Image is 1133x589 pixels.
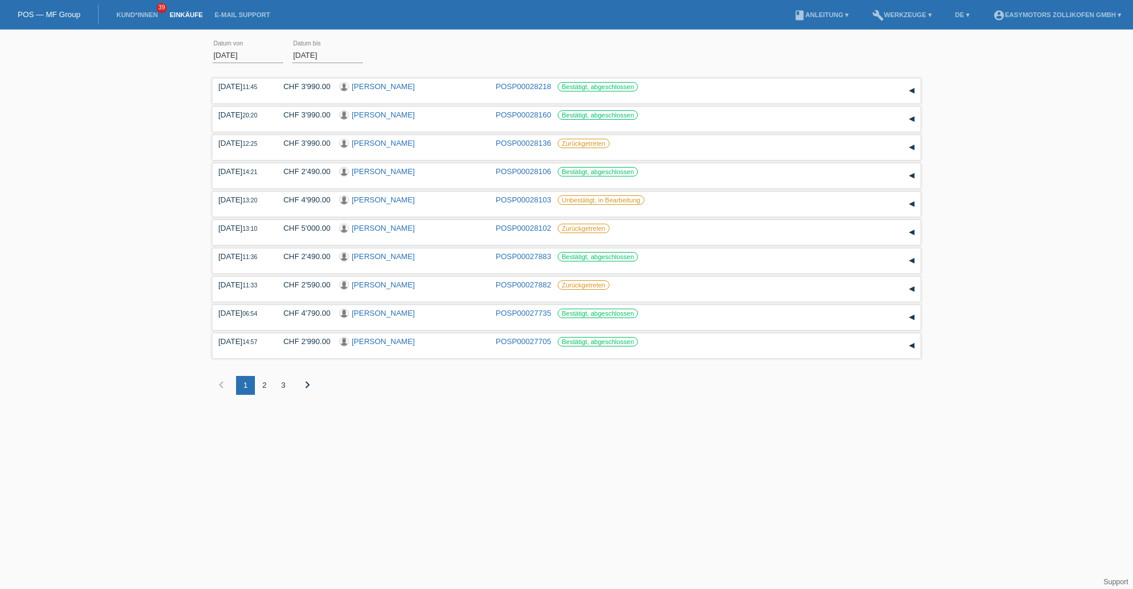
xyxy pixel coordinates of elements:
[156,3,167,13] span: 39
[558,110,638,120] label: Bestätigt, abgeschlossen
[352,82,415,91] a: [PERSON_NAME]
[218,195,266,204] div: [DATE]
[274,280,330,289] div: CHF 2'590.00
[243,84,257,90] span: 11:45
[872,9,884,21] i: build
[218,337,266,346] div: [DATE]
[558,337,638,346] label: Bestätigt, abgeschlossen
[903,252,921,270] div: auf-/zuklappen
[496,280,551,289] a: POSP00027882
[903,337,921,355] div: auf-/zuklappen
[300,378,315,392] i: chevron_right
[558,167,638,176] label: Bestätigt, abgeschlossen
[218,82,266,91] div: [DATE]
[352,110,415,119] a: [PERSON_NAME]
[496,224,551,233] a: POSP00028102
[274,110,330,119] div: CHF 3'990.00
[558,252,638,261] label: Bestätigt, abgeschlossen
[218,139,266,148] div: [DATE]
[558,309,638,318] label: Bestätigt, abgeschlossen
[496,195,551,204] a: POSP00028103
[352,252,415,261] a: [PERSON_NAME]
[352,224,415,233] a: [PERSON_NAME]
[243,140,257,147] span: 12:25
[163,11,208,18] a: Einkäufe
[352,139,415,148] a: [PERSON_NAME]
[218,280,266,289] div: [DATE]
[243,169,257,175] span: 14:21
[18,10,80,19] a: POS — MF Group
[1103,578,1128,586] a: Support
[496,139,551,148] a: POSP00028136
[866,11,938,18] a: buildWerkzeuge ▾
[949,11,975,18] a: DE ▾
[903,309,921,326] div: auf-/zuklappen
[243,112,257,119] span: 20:20
[558,139,610,148] label: Zurückgetreten
[274,139,330,148] div: CHF 3'990.00
[218,167,266,176] div: [DATE]
[558,82,638,91] label: Bestätigt, abgeschlossen
[274,82,330,91] div: CHF 3'990.00
[903,280,921,298] div: auf-/zuklappen
[218,309,266,318] div: [DATE]
[274,224,330,233] div: CHF 5'000.00
[496,309,551,318] a: POSP00027735
[218,224,266,233] div: [DATE]
[243,339,257,345] span: 14:57
[352,280,415,289] a: [PERSON_NAME]
[987,11,1127,18] a: account_circleEasymotors Zollikofen GmbH ▾
[496,110,551,119] a: POSP00028160
[558,224,610,233] label: Zurückgetreten
[243,310,257,317] span: 06:54
[209,11,276,18] a: E-Mail Support
[558,280,610,290] label: Zurückgetreten
[243,197,257,204] span: 13:20
[243,225,257,232] span: 13:10
[903,110,921,128] div: auf-/zuklappen
[243,254,257,260] span: 11:36
[496,167,551,176] a: POSP00028106
[218,252,266,261] div: [DATE]
[243,282,257,289] span: 11:33
[788,11,854,18] a: bookAnleitung ▾
[274,252,330,261] div: CHF 2'490.00
[274,167,330,176] div: CHF 2'490.00
[794,9,805,21] i: book
[218,110,266,119] div: [DATE]
[274,309,330,318] div: CHF 4'790.00
[214,378,228,392] i: chevron_left
[274,195,330,204] div: CHF 4'990.00
[352,167,415,176] a: [PERSON_NAME]
[496,252,551,261] a: POSP00027883
[903,195,921,213] div: auf-/zuklappen
[903,167,921,185] div: auf-/zuklappen
[352,337,415,346] a: [PERSON_NAME]
[993,9,1005,21] i: account_circle
[255,376,274,395] div: 2
[558,195,644,205] label: Unbestätigt, in Bearbeitung
[496,337,551,346] a: POSP00027705
[352,195,415,204] a: [PERSON_NAME]
[903,224,921,241] div: auf-/zuklappen
[236,376,255,395] div: 1
[903,82,921,100] div: auf-/zuklappen
[274,337,330,346] div: CHF 2'990.00
[110,11,163,18] a: Kund*innen
[352,309,415,318] a: [PERSON_NAME]
[274,376,293,395] div: 3
[496,82,551,91] a: POSP00028218
[903,139,921,156] div: auf-/zuklappen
